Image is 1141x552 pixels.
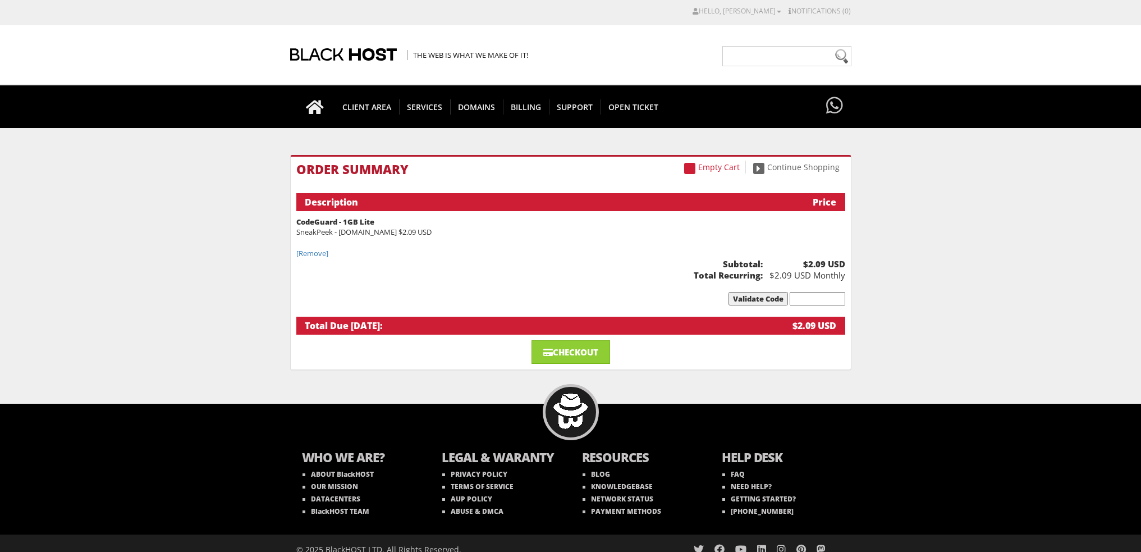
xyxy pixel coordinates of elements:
[442,494,492,504] a: AUP POLICY
[549,85,601,128] a: Support
[296,248,328,258] a: [Remove]
[503,85,549,128] a: Billing
[303,494,360,504] a: DATACENTERS
[601,99,666,115] span: Open Ticket
[583,482,653,491] a: KNOWLEDGEBASE
[553,394,588,429] img: BlackHOST mascont, Blacky.
[583,469,610,479] a: BLOG
[303,469,374,479] a: ABOUT BlackHOST
[722,482,772,491] a: NEED HELP?
[303,482,358,491] a: OUR MISSION
[583,494,653,504] a: NETWORK STATUS
[407,50,528,60] span: The Web is what we make of it!
[442,482,514,491] a: TERMS OF SERVICE
[334,85,400,128] a: CLIENT AREA
[583,507,661,516] a: PAYMENT METHODS
[450,99,503,115] span: Domains
[503,99,549,115] span: Billing
[303,507,369,516] a: BlackHOST TEAM
[757,196,836,208] div: Price
[748,161,845,174] a: Continue Shopping
[722,507,794,516] a: [PHONE_NUMBER]
[728,292,788,305] input: Validate Code
[296,258,763,270] b: Subtotal:
[722,469,745,479] a: FAQ
[679,161,746,174] a: Empty Cart
[531,340,610,364] a: Checkout
[399,99,451,115] span: SERVICES
[823,85,846,127] a: Have questions?
[295,85,335,128] a: Go to homepage
[582,449,700,468] b: RESOURCES
[549,99,601,115] span: Support
[601,85,666,128] a: Open Ticket
[722,494,796,504] a: GETTING STARTED?
[334,99,400,115] span: CLIENT AREA
[763,258,845,270] b: $2.09 USD
[399,85,451,128] a: SERVICES
[450,85,503,128] a: Domains
[305,196,757,208] div: Description
[296,217,845,243] li: SneakPeek - [DOMAIN_NAME] $2.09 USD
[722,449,840,468] b: HELP DESK
[442,469,507,479] a: PRIVACY POLICY
[693,6,781,16] a: Hello, [PERSON_NAME]
[296,270,763,281] b: Total Recurring:
[763,258,845,281] div: $2.09 USD Monthly
[296,162,845,176] h1: Order Summary
[789,6,851,16] a: Notifications (0)
[296,217,374,227] strong: CodeGuard - 1GB Lite
[757,320,836,332] div: $2.09 USD
[722,46,851,66] input: Need help?
[305,320,757,332] div: Total Due [DATE]:
[302,449,420,468] b: WHO WE ARE?
[442,507,503,516] a: ABUSE & DMCA
[442,449,560,468] b: LEGAL & WARANTY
